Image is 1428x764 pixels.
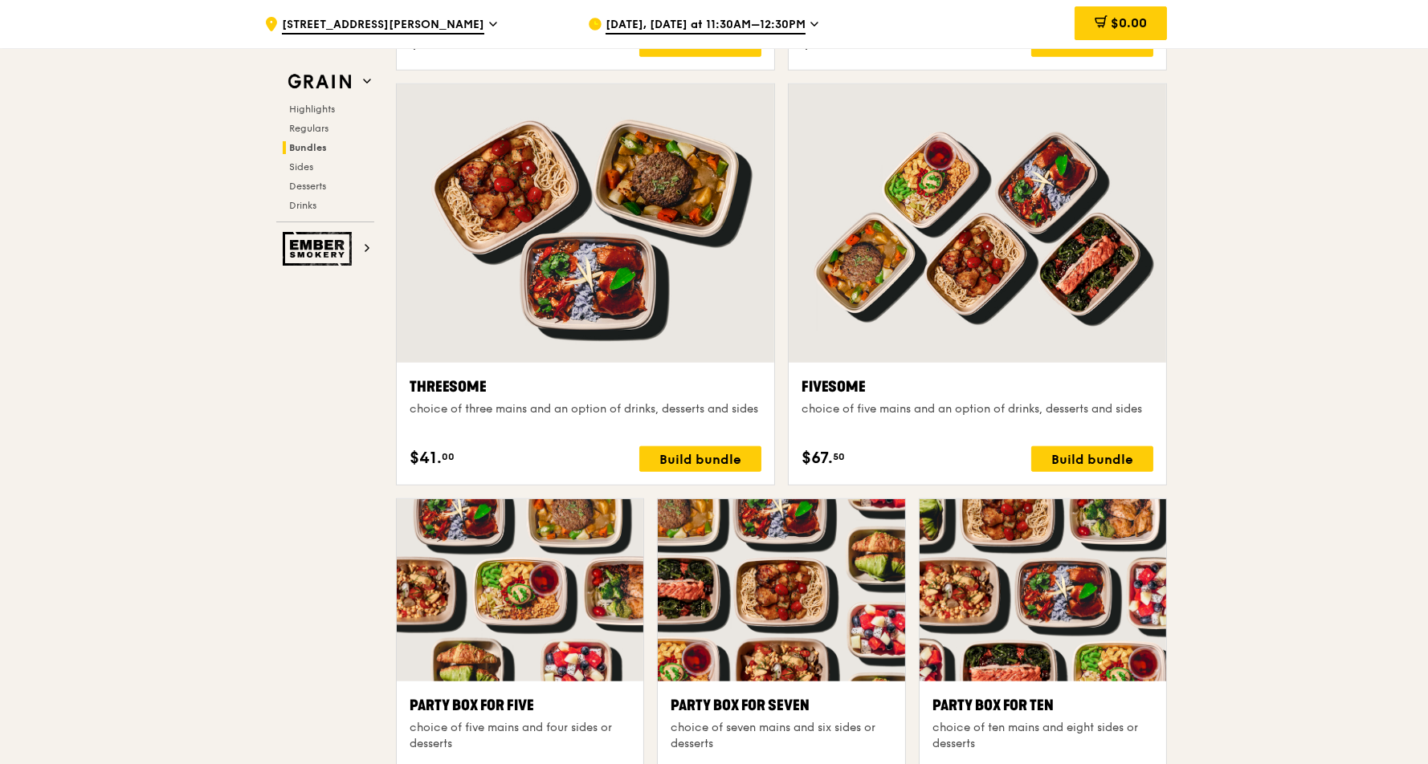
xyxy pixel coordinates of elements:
[639,446,761,472] div: Build bundle
[410,401,761,417] div: choice of three mains and an option of drinks, desserts and sides
[671,694,891,717] div: Party Box for Seven
[289,181,326,192] span: Desserts
[410,376,761,398] div: Threesome
[802,376,1153,398] div: Fivesome
[1111,15,1147,30] span: $0.00
[289,142,327,153] span: Bundles
[1031,446,1153,472] div: Build bundle
[932,694,1153,717] div: Party Box for Ten
[606,17,806,35] span: [DATE], [DATE] at 11:30AM–12:30PM
[410,446,442,470] span: $41.
[289,123,328,134] span: Regulars
[289,104,335,115] span: Highlights
[410,694,630,717] div: Party Box for Five
[289,161,313,173] span: Sides
[833,450,845,463] span: 50
[802,446,833,470] span: $67.
[283,232,357,266] img: Ember Smokery web logo
[1031,31,1153,57] div: Build bundle
[283,67,357,96] img: Grain web logo
[289,200,316,211] span: Drinks
[671,720,891,752] div: choice of seven mains and six sides or desserts
[410,720,630,752] div: choice of five mains and four sides or desserts
[282,17,484,35] span: [STREET_ADDRESS][PERSON_NAME]
[639,31,761,57] div: Build bundle
[802,401,1153,417] div: choice of five mains and an option of drinks, desserts and sides
[932,720,1153,752] div: choice of ten mains and eight sides or desserts
[442,450,455,463] span: 00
